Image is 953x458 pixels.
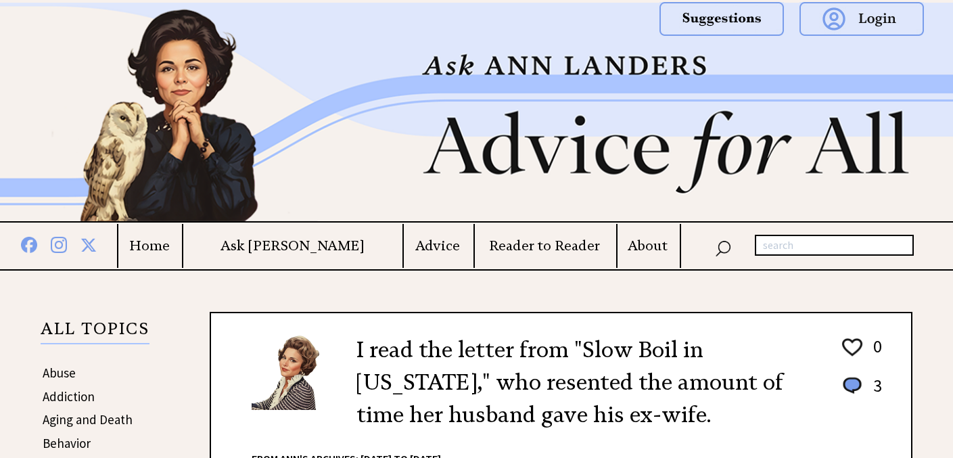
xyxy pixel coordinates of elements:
[43,388,95,405] a: Addiction
[866,335,883,373] td: 0
[43,411,133,428] a: Aging and Death
[43,365,76,381] a: Abuse
[715,237,731,257] img: search_nav.png
[183,237,401,254] a: Ask [PERSON_NAME]
[799,2,924,36] img: login.png
[252,334,336,410] img: Ann6%20v2%20small.png
[840,375,864,396] img: message_round%201.png
[755,235,914,256] input: search
[356,334,820,431] h2: I read the letter from "Slow Boil in [US_STATE]," who resented the amount of time her husband gav...
[21,234,37,253] img: facebook%20blue.png
[404,237,472,254] a: Advice
[118,237,181,254] a: Home
[51,234,67,253] img: instagram%20blue.png
[866,374,883,410] td: 3
[475,237,615,254] a: Reader to Reader
[618,237,678,254] a: About
[43,435,91,451] a: Behavior
[41,321,149,344] p: ALL TOPICS
[840,336,864,359] img: heart_outline%201.png
[80,235,97,253] img: x%20blue.png
[659,2,784,36] img: suggestions.png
